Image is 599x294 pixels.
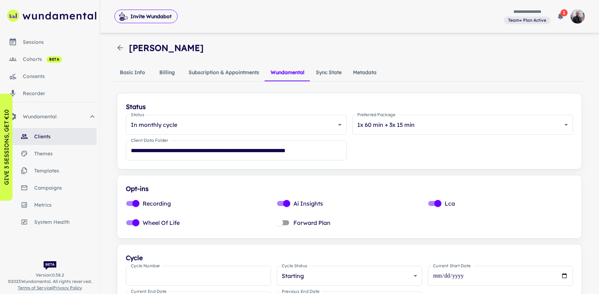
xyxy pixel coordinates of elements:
span: themes [34,150,97,158]
h6: Status [126,102,573,112]
label: Status [131,112,144,118]
div: cohorts [23,55,97,63]
a: metrics [3,196,97,213]
button: Basic Info [114,64,151,81]
a: consents [3,68,97,85]
span: 1 [560,9,568,16]
button: Metadata [347,64,382,81]
a: recorder [3,85,97,102]
label: Cycle Status [282,263,307,269]
div: client detail tabs [114,64,585,81]
span: beta [46,57,62,62]
div: 1x 60 min + 3x 15 min [352,115,573,135]
span: campaigns [34,184,97,192]
span: system health [34,218,97,226]
a: sessions [3,33,97,51]
p: GIVE 3 SESSIONS, GET €10 [2,109,11,185]
a: View and manage your current plan and billing details. [504,16,551,25]
span: © 2025 Wundamental. All rights reserved. [8,278,92,285]
a: Privacy Policy [53,285,82,290]
div: Starting [277,266,422,286]
span: Ai Insights [293,199,323,208]
div: recorder [23,89,97,97]
span: Invite Wundabot to record a meeting [114,9,178,24]
label: Preferred Package [357,112,395,118]
a: campaigns [3,179,97,196]
h6: Opt-ins [126,184,573,194]
span: Wundamental [23,113,88,120]
a: Terms of Service [18,285,52,290]
span: metrics [34,201,97,209]
span: Wheel Of Life [143,218,180,227]
button: Subscription & Appointments [183,64,265,81]
a: templates [3,162,97,179]
span: View and manage your current plan and billing details. [504,16,551,24]
span: Version: 0.58.2 [36,272,64,278]
a: system health [3,213,97,231]
img: photoURL [570,9,585,24]
h6: Cycle [126,253,573,263]
button: Wundamental [265,64,310,81]
span: Recording [143,199,171,208]
label: Client Data Folder [131,137,168,143]
button: 1 [553,9,568,24]
h4: [PERSON_NAME] [129,41,204,54]
button: Billing [151,64,183,81]
span: clients [34,133,97,140]
div: sessions [23,38,97,46]
a: themes [3,145,97,162]
span: Team+ Plan Active [505,17,549,24]
span: templates [34,167,97,175]
button: Sync State [310,64,347,81]
span: Lca [445,199,455,208]
div: In monthly cycle [126,115,347,135]
div: consents [23,72,97,80]
div: Wundamental [3,108,97,125]
label: Cycle Number [131,263,160,269]
label: Current Start Date [433,263,471,269]
span: | [18,285,82,291]
a: clients [3,128,97,145]
button: Invite Wundabot [114,10,178,23]
a: cohorts beta [3,51,97,68]
span: Forward Plan [293,218,331,227]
